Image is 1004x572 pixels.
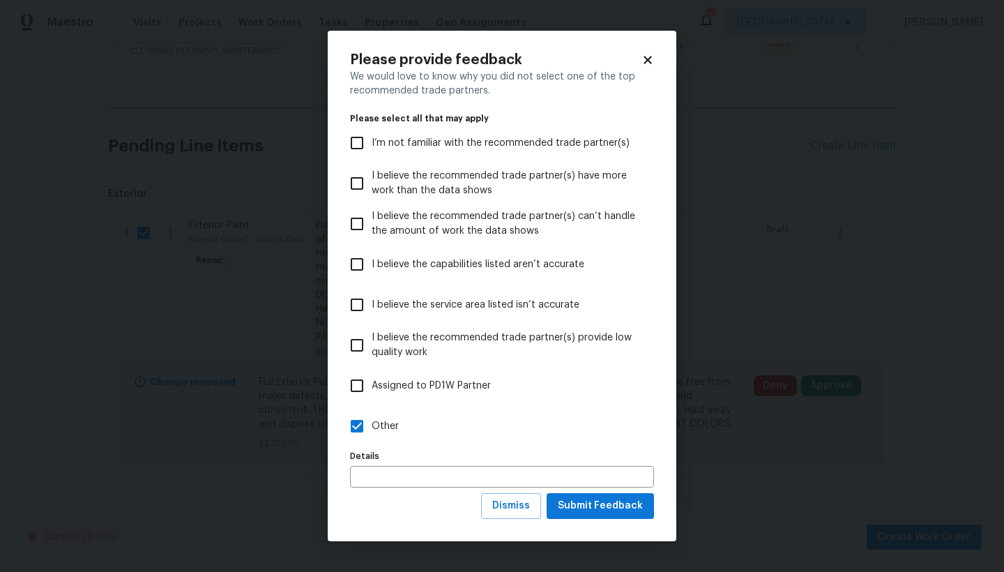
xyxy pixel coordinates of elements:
[350,452,654,460] label: Details
[372,331,643,360] span: I believe the recommended trade partner(s) provide low quality work
[372,298,579,313] span: I believe the service area listed isn’t accurate
[372,169,643,198] span: I believe the recommended trade partner(s) have more work than the data shows
[350,53,641,67] h2: Please provide feedback
[547,493,654,519] button: Submit Feedback
[372,379,491,393] span: Assigned to PD1W Partner
[492,497,530,515] span: Dismiss
[350,70,654,98] div: We would love to know why you did not select one of the top recommended trade partners.
[372,419,399,434] span: Other
[372,136,630,151] span: I’m not familiar with the recommended trade partner(s)
[372,209,643,239] span: I believe the recommended trade partner(s) can’t handle the amount of work the data shows
[481,493,541,519] button: Dismiss
[558,497,643,515] span: Submit Feedback
[372,257,584,272] span: I believe the capabilities listed aren’t accurate
[350,114,654,123] legend: Please select all that may apply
